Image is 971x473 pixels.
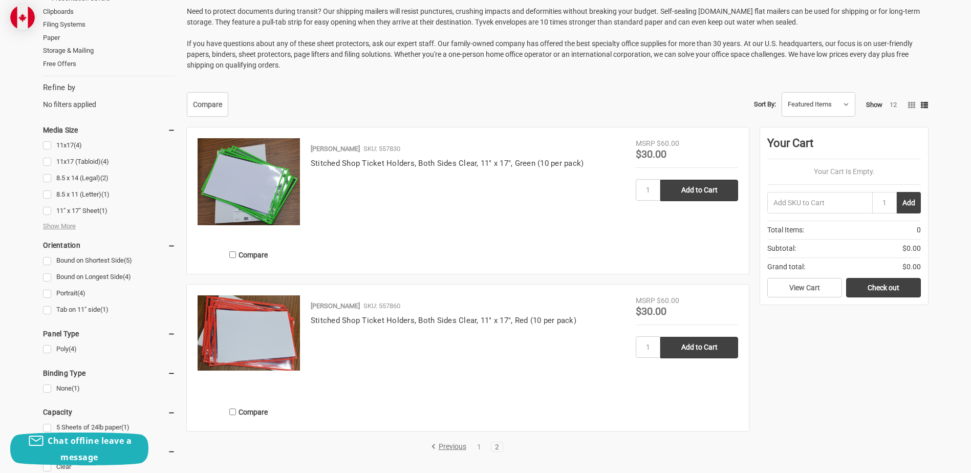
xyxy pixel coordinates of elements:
[43,406,176,418] h5: Capacity
[431,442,470,451] a: Previous
[363,301,400,311] p: SKU: 557860
[767,243,796,254] span: Subtotal:
[43,421,176,435] a: 5 Sheets of 24lb paper
[100,174,109,182] span: (2)
[69,345,77,353] span: (4)
[43,188,176,202] a: 8.5 x 11 (Letter)
[43,18,176,31] a: Filing Systems
[43,82,176,94] h5: Refine by
[311,301,360,311] p: [PERSON_NAME]
[187,38,928,71] p: If you have questions about any of these sheet protectors, ask our expert staff. Our family-owned...
[43,221,76,231] span: Show More
[198,138,300,241] a: Stitched Shop Ticket Holders, Both Sides Clear, 11" x 17", Green
[754,97,776,112] label: Sort By:
[657,139,679,147] span: $60.00
[866,101,882,109] span: Show
[43,5,176,18] a: Clipboards
[77,289,85,297] span: (4)
[101,190,110,198] span: (1)
[198,295,300,398] a: Stitched Shop Ticket Holders, Both Sides Clear, 11" x 17", Red
[43,270,176,284] a: Bound on Longest Side
[43,155,176,169] a: 11x17 (Tabloid)
[43,204,176,218] a: 11" x 17" Sheet
[846,278,921,297] a: Check out
[124,256,132,264] span: (5)
[43,287,176,300] a: Portrait
[187,92,228,117] a: Compare
[767,278,842,297] a: View Cart
[767,135,921,159] div: Your Cart
[198,138,300,225] img: Stitched Shop Ticket Holders, Both Sides Clear, 11" x 17", Green
[657,296,679,305] span: $60.00
[890,101,897,109] a: 12
[198,295,300,370] img: Stitched Shop Ticket Holders, Both Sides Clear, 11" x 17", Red
[121,423,130,431] span: (1)
[897,192,921,213] button: Add
[229,251,236,258] input: Compare
[43,342,176,356] a: Poly
[473,443,485,450] a: 1
[198,246,300,263] label: Compare
[43,254,176,268] a: Bound on Shortest Side
[660,337,738,358] input: Add to Cart
[10,433,148,465] button: Chat offline leave a message
[636,295,655,306] div: MSRP
[767,192,872,213] input: Add SKU to Cart
[229,408,236,415] input: Compare
[72,384,80,392] span: (1)
[636,305,666,317] span: $30.00
[902,243,921,254] span: $0.00
[187,6,928,28] p: Need to protect documents during transit? Our shipping mailers will resist punctures, crushing im...
[767,166,921,177] p: Your Cart Is Empty.
[902,262,921,272] span: $0.00
[636,138,655,149] div: MSRP
[636,148,666,160] span: $30.00
[767,225,804,235] span: Total Items:
[43,303,176,317] a: Tab on 11" side
[101,158,109,165] span: (4)
[43,124,176,136] h5: Media Size
[43,82,176,110] div: No filters applied
[43,57,176,71] a: Free Offers
[99,207,107,214] span: (1)
[43,171,176,185] a: 8.5 x 14 (Legal)
[198,403,300,420] label: Compare
[43,239,176,251] h5: Orientation
[767,262,805,272] span: Grand total:
[43,31,176,45] a: Paper
[123,273,131,281] span: (4)
[43,328,176,340] h5: Panel Type
[100,306,109,313] span: (1)
[74,141,82,149] span: (4)
[43,139,176,153] a: 11x17
[311,159,584,168] a: Stitched Shop Ticket Holders, Both Sides Clear, 11" x 17", Green (10 per pack)
[43,367,176,379] h5: Binding Type
[311,316,576,325] a: Stitched Shop Ticket Holders, Both Sides Clear, 11" x 17", Red (10 per pack)
[363,144,400,154] p: SKU: 557830
[43,44,176,57] a: Storage & Mailing
[660,180,738,201] input: Add to Cart
[917,225,921,235] span: 0
[491,443,503,450] a: 2
[311,144,360,154] p: [PERSON_NAME]
[48,435,132,463] span: Chat offline leave a message
[43,382,176,396] a: None
[10,5,35,30] img: duty and tax information for Canada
